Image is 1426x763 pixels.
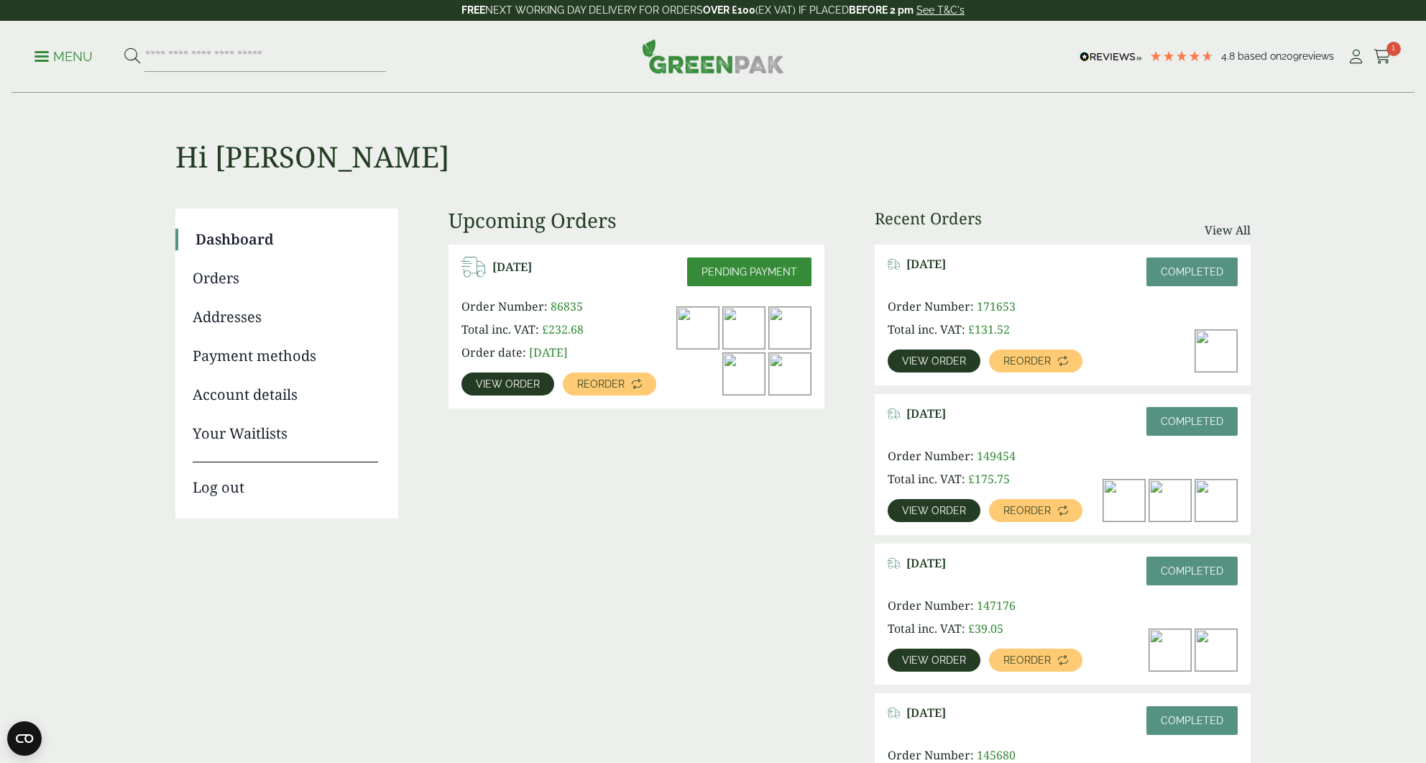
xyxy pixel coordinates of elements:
[906,706,946,720] span: [DATE]
[476,379,540,389] span: View order
[677,307,719,349] img: 12oz-PET-Smoothie-Cup-with-Raspberry-Smoothie-no-lid-300x222.jpg
[888,298,974,314] span: Order Number:
[1003,655,1051,665] span: Reorder
[888,471,965,487] span: Total inc. VAT:
[1195,480,1237,521] img: 12oz-PET-Smoothie-Cup-with-Raspberry-Smoothie-no-lid-300x222.jpg
[1195,330,1237,372] img: No-2-Deli-Box-with-Super-Salad-300x227.jpg
[461,321,539,337] span: Total inc. VAT:
[701,266,797,278] span: Pending payment
[906,557,946,570] span: [DATE]
[34,48,93,65] p: Menu
[461,4,485,16] strong: FREE
[888,321,965,337] span: Total inc. VAT:
[1080,52,1142,62] img: REVIEWS.io
[989,649,1082,672] a: Reorder
[977,598,1016,613] span: 147176
[769,307,811,349] img: 9inch-White-Paper-Smoothie-Straws-8mm-4698-300x178.png
[1221,50,1238,62] span: 4.8
[195,229,378,250] a: Dashboard
[492,260,532,274] span: [DATE]
[1282,50,1299,62] span: 209
[968,621,975,636] span: £
[1205,221,1251,239] a: View All
[175,93,1251,174] h1: Hi [PERSON_NAME]
[849,4,914,16] strong: BEFORE 2 pm
[1238,50,1282,62] span: Based on
[1161,266,1223,278] span: Completed
[1161,565,1223,577] span: Completed
[875,209,982,227] h3: Recent Orders
[1374,50,1391,64] i: Cart
[551,298,583,314] span: 86835
[642,39,784,73] img: GreenPak Supplies
[888,499,980,522] a: View order
[968,321,975,337] span: £
[1161,715,1223,726] span: Completed
[461,298,548,314] span: Order Number:
[703,4,755,16] strong: OVER £100
[577,379,625,389] span: Reorder
[723,353,765,395] img: 20oz-PET-Smoothie-Cup-with-Chocolate-milkshake-and-cream-300x200.jpg
[888,598,974,613] span: Order Number:
[989,349,1082,373] a: Reorder
[193,384,378,406] a: Account details
[902,655,966,665] span: View order
[902,356,966,366] span: View order
[529,344,568,360] span: [DATE]
[723,307,765,349] img: dsc_9937a_1-300x200.jpg
[1386,42,1401,56] span: 1
[968,471,975,487] span: £
[1149,629,1191,671] img: 2oz-portion-pot-1-300x200.jpg
[1161,416,1223,427] span: Completed
[7,721,42,756] button: Open CMP widget
[193,462,378,498] a: Log out
[977,747,1016,763] span: 145680
[916,4,965,16] a: See T&C's
[902,506,966,516] span: View order
[977,448,1016,464] span: 149454
[906,257,946,271] span: [DATE]
[968,471,1010,487] bdi: 175.75
[888,747,974,763] span: Order Number:
[1149,50,1214,63] div: 4.78 Stars
[542,321,548,337] span: £
[34,48,93,63] a: Menu
[1299,50,1334,62] span: reviews
[448,209,824,233] h3: Upcoming Orders
[193,268,378,289] a: Orders
[888,621,965,636] span: Total inc. VAT:
[968,621,1003,636] bdi: 39.05
[977,298,1016,314] span: 171653
[888,649,980,672] a: View order
[1347,50,1365,64] i: My Account
[563,373,656,396] a: Reorder
[193,306,378,328] a: Addresses
[542,321,584,337] bdi: 232.68
[193,345,378,367] a: Payment methods
[461,373,554,396] a: View order
[1149,480,1191,521] img: 20oz-PET-Smoothie-Cup-with-Chocolate-milkshake-and-cream-300x200.jpg
[193,423,378,444] a: Your Waitlists
[1374,46,1391,68] a: 1
[888,349,980,373] a: View order
[888,448,974,464] span: Order Number:
[989,499,1082,522] a: Reorder
[1103,480,1145,521] img: Dome-with-hold-lid-300x200.png
[906,407,946,421] span: [DATE]
[968,321,1010,337] bdi: 131.52
[1003,356,1051,366] span: Reorder
[461,344,526,360] span: Order date:
[1195,629,1237,671] img: r-PET-Portion-Pot-lid-fits-50-80-and-100ml-Large-300x200.jpg
[1003,506,1051,516] span: Reorder
[769,353,811,395] img: Dome-with-hold-lid-300x200.png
